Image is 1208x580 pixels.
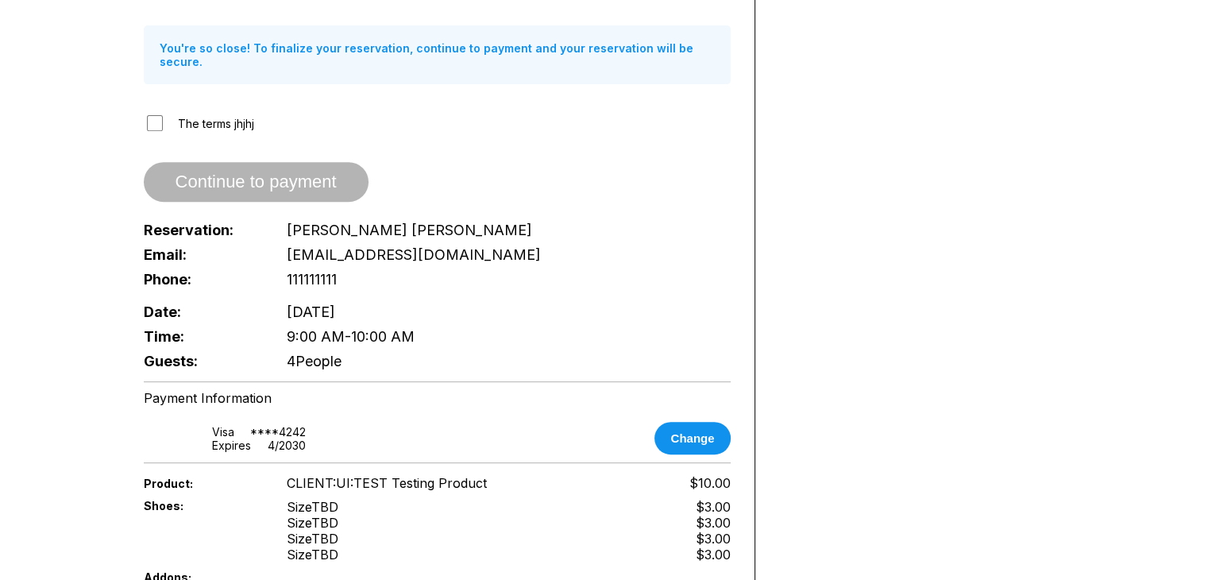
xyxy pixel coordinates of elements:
[144,25,731,84] div: You're so close! To finalize your reservation, continue to payment and your reservation will be s...
[287,304,335,320] span: [DATE]
[696,531,731,547] div: $3.00
[144,222,261,238] span: Reservation:
[144,304,261,320] span: Date:
[287,328,415,345] span: 9:00 AM - 10:00 AM
[696,499,731,515] div: $3.00
[287,353,342,369] span: 4 People
[287,246,541,263] span: [EMAIL_ADDRESS][DOMAIN_NAME]
[287,475,487,491] span: CLIENT:UI:TEST Testing Product
[178,117,254,130] label: The terms jhjhj
[212,439,251,452] div: Expires
[144,328,261,345] span: Time:
[696,547,731,563] div: $3.00
[689,475,731,491] span: $10.00
[212,425,234,439] div: visa
[696,515,731,531] div: $3.00
[144,353,261,369] span: Guests:
[144,499,261,512] span: Shoes:
[287,499,338,515] div: Size TBD
[144,422,196,454] img: card
[144,390,731,406] div: Payment Information
[144,477,261,490] span: Product:
[287,222,532,238] span: [PERSON_NAME] [PERSON_NAME]
[144,246,261,263] span: Email:
[268,439,306,452] div: 4 / 2030
[287,271,337,288] span: 111111111
[144,271,261,288] span: Phone:
[287,531,338,547] div: Size TBD
[287,547,338,563] div: Size TBD
[287,515,338,531] div: Size TBD
[654,422,730,454] button: Change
